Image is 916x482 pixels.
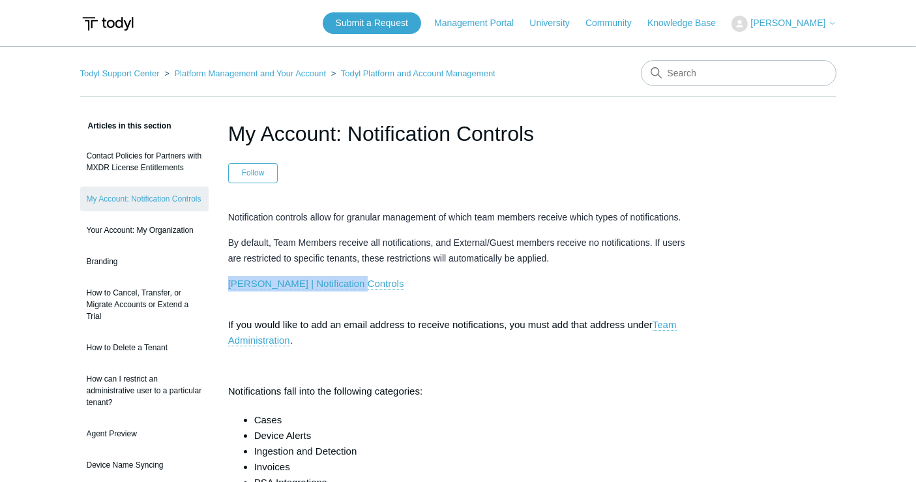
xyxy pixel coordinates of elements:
button: [PERSON_NAME] [731,16,836,32]
a: Todyl Support Center [80,68,160,78]
a: Team Administration [228,319,677,346]
li: Todyl Support Center [80,68,162,78]
a: Branding [80,249,209,274]
a: How to Delete a Tenant [80,335,209,360]
a: [PERSON_NAME] | Notification Controls [228,278,404,290]
a: Community [585,16,645,30]
a: Device Name Syncing [80,453,209,477]
a: How to Cancel, Transfer, or Migrate Accounts or Extend a Trial [80,280,209,329]
a: My Account: Notification Controls [80,187,209,211]
h1: My Account: Notification Controls [228,118,688,149]
img: Todyl Support Center Help Center home page [80,12,136,36]
a: University [529,16,582,30]
input: Search [641,60,836,86]
li: Invoices [254,459,688,475]
li: Cases [254,412,688,428]
li: Device Alerts [254,428,688,444]
a: Submit a Request [323,12,421,34]
p: If you would like to add an email address to receive notifications, you must add that address und... [228,301,688,348]
span: Notification controls allow for granular management of which team members receive which types of ... [228,212,681,222]
span: [PERSON_NAME] [750,18,825,28]
p: Notifications fall into the following categories: [228,384,688,399]
a: Knowledge Base [647,16,729,30]
li: Todyl Platform and Account Management [329,68,495,78]
a: Contact Policies for Partners with MXDR License Entitlements [80,143,209,180]
a: Platform Management and Your Account [174,68,326,78]
li: Ingestion and Detection [254,444,688,459]
span: Articles in this section [80,121,171,130]
a: Todyl Platform and Account Management [341,68,495,78]
a: Your Account: My Organization [80,218,209,243]
li: Platform Management and Your Account [162,68,329,78]
a: How can I restrict an administrative user to a particular tenant? [80,367,209,415]
span: By default, Team Members receive all notifications, and External/Guest members receive no notific... [228,237,685,264]
button: Follow Article [228,163,278,183]
a: Agent Preview [80,421,209,446]
a: Management Portal [434,16,527,30]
